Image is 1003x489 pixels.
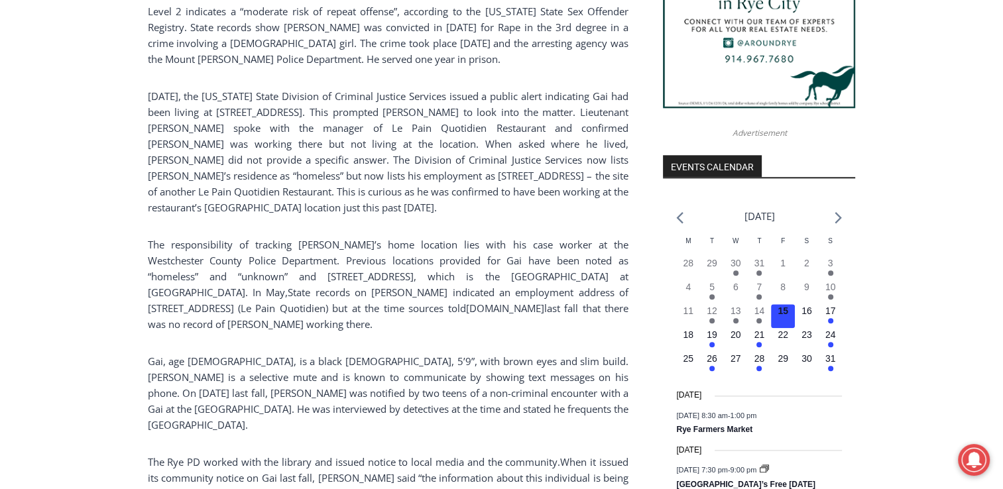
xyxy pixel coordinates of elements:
[676,411,727,419] span: [DATE] 8:30 am
[756,318,762,323] em: Has events
[795,328,819,352] button: 23
[685,237,691,244] span: M
[804,237,809,244] span: S
[756,282,762,292] time: 7
[733,282,738,292] time: 6
[676,352,700,376] button: 25
[707,329,717,340] time: 19
[795,256,819,280] button: 2
[828,318,833,323] em: Has events
[683,305,693,316] time: 11
[825,305,836,316] time: 17
[676,411,756,419] time: -
[676,389,701,402] time: [DATE]
[771,328,795,352] button: 22
[828,258,833,268] time: 3
[676,304,700,328] button: 11
[804,282,809,292] time: 9
[148,455,561,468] span: The Rye PD worked with the library and issued notice to local media and the community.
[828,342,833,347] em: Has events
[683,329,693,340] time: 18
[676,236,700,256] div: Monday
[771,236,795,256] div: Friday
[756,342,762,347] em: Has events
[707,353,717,364] time: 26
[676,328,700,352] button: 18
[754,258,765,268] time: 31
[819,304,843,328] button: 17 Has events
[724,328,748,352] button: 20
[748,236,772,256] div: Thursday
[719,127,799,139] span: Advertisement
[709,342,715,347] em: Has events
[724,236,748,256] div: Wednesday
[709,366,715,371] em: Has events
[676,425,752,435] a: Rye Farmers Market
[781,237,785,244] span: F
[724,256,748,280] button: 30 Has events
[700,256,724,280] button: 29
[801,329,812,340] time: 23
[804,258,809,268] time: 2
[828,237,833,244] span: S
[685,282,691,292] time: 4
[780,282,786,292] time: 8
[724,280,748,304] button: 6
[404,14,461,51] h4: Book [PERSON_NAME]'s Good Humor for Your Event
[801,353,812,364] time: 30
[795,352,819,376] button: 30
[700,280,724,304] button: 5 Has events
[676,466,727,474] span: [DATE] 7:30 pm
[730,411,756,419] span: 1:00 pm
[724,304,748,328] button: 13 Has events
[148,354,628,431] span: Gai, age [DEMOGRAPHIC_DATA], is a black [DEMOGRAPHIC_DATA], 5’9”, with brown eyes and slim build....
[148,88,628,215] p: [DATE], the [US_STATE] State Division of Criminal Justice Services issued a public alert indicati...
[771,304,795,328] button: 15
[710,237,714,244] span: T
[748,280,772,304] button: 7 Has events
[744,207,774,225] li: [DATE]
[819,280,843,304] button: 10 Has events
[771,280,795,304] button: 8
[709,282,715,292] time: 5
[700,236,724,256] div: Tuesday
[394,4,479,60] a: Book [PERSON_NAME]'s Good Humor for Your Event
[733,270,738,276] em: Has events
[676,466,758,474] time: -
[771,352,795,376] button: 29
[733,318,738,323] em: Has events
[754,329,765,340] time: 21
[778,305,788,316] time: 15
[709,294,715,299] em: Has events
[756,270,762,276] em: Has events
[707,258,717,268] time: 29
[676,280,700,304] button: 4
[731,329,741,340] time: 20
[819,236,843,256] div: Sunday
[676,256,700,280] button: 28
[700,304,724,328] button: 12 Has events
[148,301,628,331] span: last fall that there was no record of [PERSON_NAME] working there.
[683,353,693,364] time: 25
[347,132,615,162] span: Intern @ [DOMAIN_NAME]
[730,466,756,474] span: 9:00 pm
[795,280,819,304] button: 9
[148,286,628,315] span: State records on [PERSON_NAME] indicated an employment address of [STREET_ADDRESS] (Le Pain Quoti...
[754,353,765,364] time: 28
[87,24,327,36] div: Serving [GEOGRAPHIC_DATA] Since [DATE]
[148,237,628,332] p: The responsibility of tracking [PERSON_NAME]’s home location lies with his case worker at the Wes...
[700,352,724,376] button: 26 Has events
[733,237,738,244] span: W
[731,353,741,364] time: 27
[321,1,400,60] img: s_800_809a2aa2-bb6e-4add-8b5e-749ad0704c34.jpeg
[778,353,788,364] time: 29
[819,256,843,280] button: 3 Has events
[466,301,544,315] span: [DOMAIN_NAME]
[771,256,795,280] button: 1
[828,366,833,371] em: Has events
[676,211,683,224] a: Previous month
[754,305,765,316] time: 14
[835,211,842,224] a: Next month
[4,136,130,187] span: Open Tues. - Sun. [PHONE_NUMBER]
[748,328,772,352] button: 21 Has events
